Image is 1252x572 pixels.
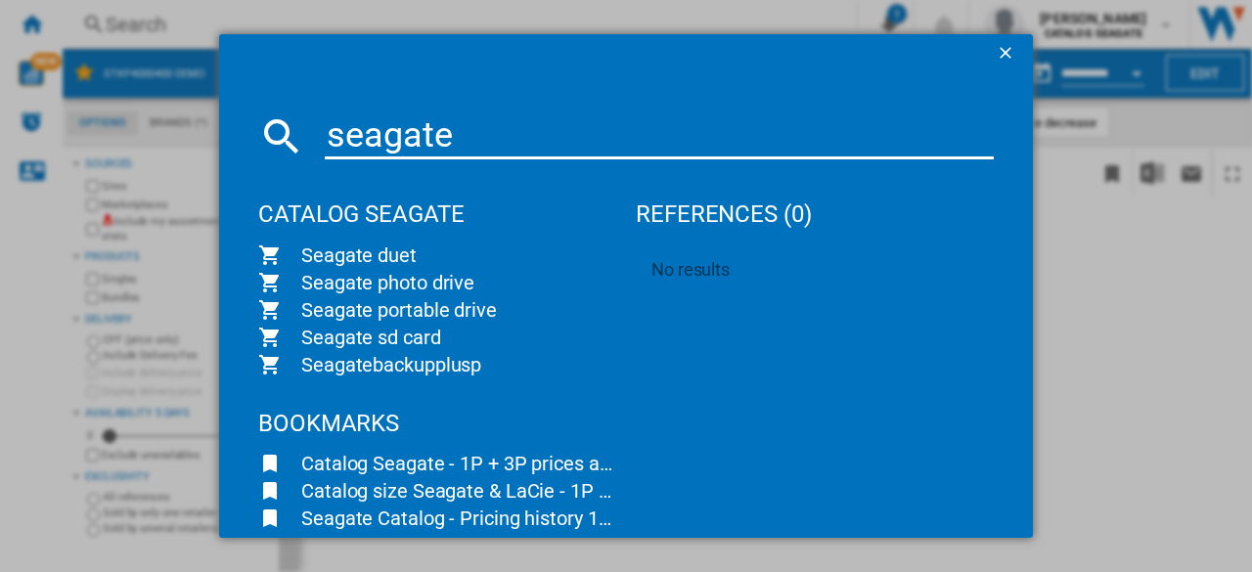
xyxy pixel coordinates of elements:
[282,351,616,378] span: Seagatebackupplusp
[282,505,616,532] span: Seagate Catalog - Pricing history 16 weeks
[258,169,616,242] div: CATALOG SEAGATE
[282,269,616,296] span: Seagate photo drive
[988,34,1027,73] button: getI18NText('BUTTONS.CLOSE_DIALOG')
[325,112,994,159] input: Search
[636,169,994,242] div: references (0)
[282,450,616,477] span: Catalog Seagate - 1P + 3P prices and availability
[282,477,616,505] span: Catalog size Seagate & LaCie - 1P + 3P
[282,242,616,269] span: Seagate duet
[996,43,1019,66] ng-md-icon: getI18NText('BUTTONS.CLOSE_DIALOG')
[282,324,616,351] span: Seagate sd card
[636,242,994,296] div: No results
[282,296,616,324] span: Seagate portable drive
[258,378,616,451] div: Bookmarks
